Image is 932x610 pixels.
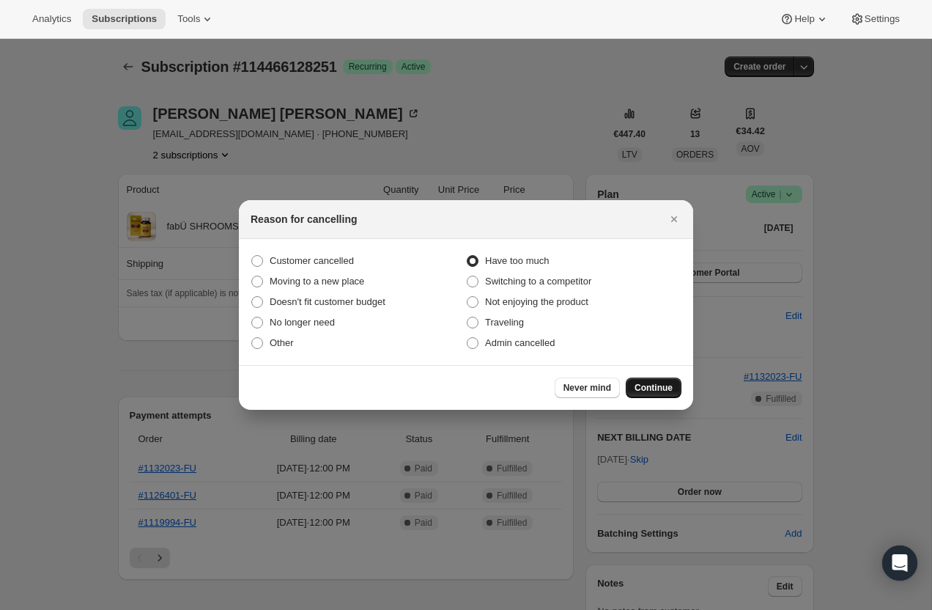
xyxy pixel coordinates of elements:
span: No longer need [270,317,335,328]
span: Other [270,337,294,348]
button: Never mind [555,378,620,398]
button: Tools [169,9,223,29]
span: Have too much [485,255,549,266]
button: Help [771,9,837,29]
span: Customer cancelled [270,255,354,266]
button: Subscriptions [83,9,166,29]
button: Settings [841,9,909,29]
span: Never mind [563,382,611,394]
h2: Reason for cancelling [251,212,357,227]
div: Open Intercom Messenger [882,545,917,581]
span: Tools [177,13,200,25]
button: Analytics [23,9,80,29]
span: Settings [865,13,900,25]
span: Switching to a competitor [485,276,591,287]
span: Continue [635,382,673,394]
span: Admin cancelled [485,337,555,348]
span: Help [794,13,814,25]
span: Subscriptions [92,13,157,25]
span: Analytics [32,13,71,25]
span: Traveling [485,317,524,328]
span: Not enjoying the product [485,296,588,307]
span: Moving to a new place [270,276,364,287]
button: Continue [626,378,681,398]
span: Doesn't fit customer budget [270,296,385,307]
button: Close [664,209,684,229]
